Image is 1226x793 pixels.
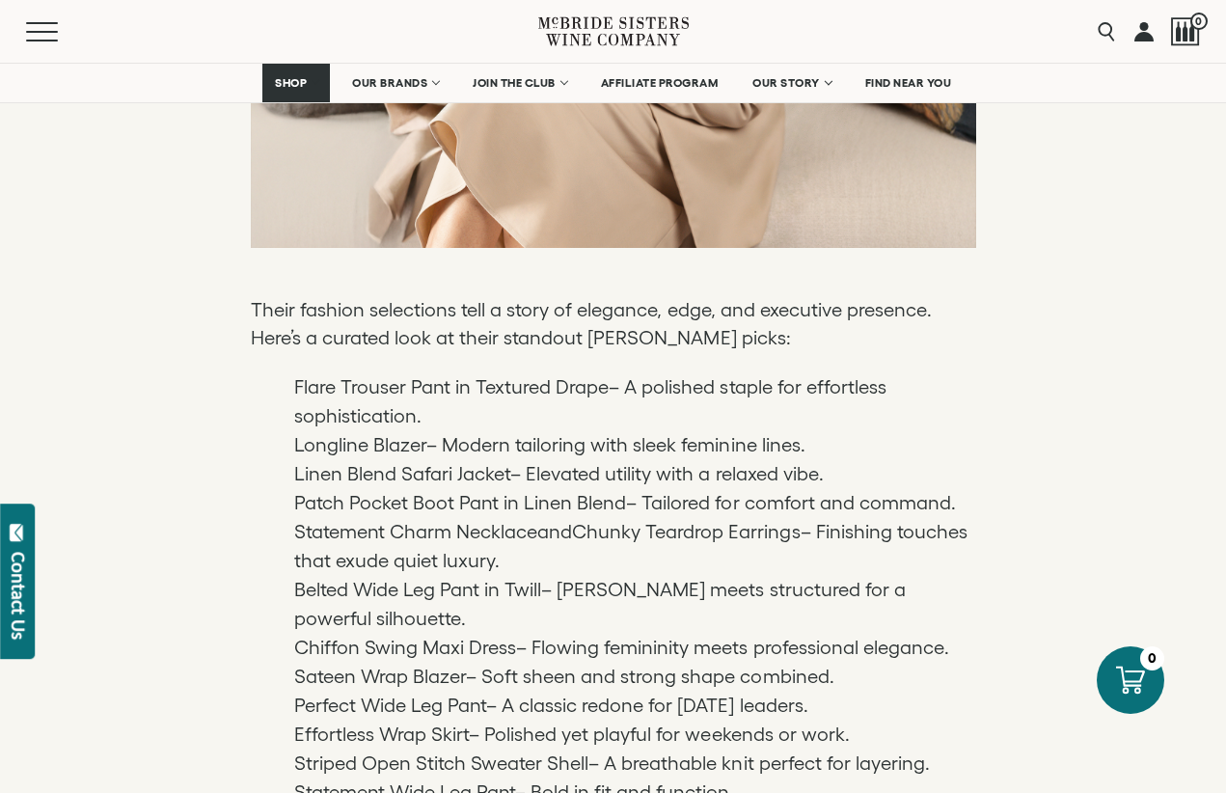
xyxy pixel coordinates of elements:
a: Flare Trouser Pant in Textured Drape [294,376,610,397]
div: Contact Us [9,552,28,640]
span: FIND NEAR YOU [865,76,952,90]
li: and – Finishing touches that exude quiet luxury. [294,517,976,575]
span: JOIN THE CLUB [473,76,556,90]
span: OUR BRANDS [352,76,427,90]
button: Mobile Menu Trigger [26,22,95,41]
li: – Soft sheen and strong shape combined. [294,662,976,691]
a: JOIN THE CLUB [460,64,579,102]
a: Sateen Wrap Blazer [294,666,466,687]
li: – [PERSON_NAME] meets structured for a powerful silhouette. [294,575,976,633]
a: SHOP [262,64,330,102]
a: Effortless Wrap Skirt [294,724,469,745]
a: Perfect Wide Leg Pant [294,695,486,716]
a: Patch Pocket Boot Pant in Linen Blend [294,492,627,513]
div: 0 [1140,646,1164,670]
a: FIND NEAR YOU [853,64,965,102]
p: Their fashion selections tell a story of elegance, edge, and executive presence. Here’s a curated... [251,296,976,353]
a: OUR BRANDS [340,64,450,102]
li: – Tailored for comfort and command. [294,488,976,517]
a: Longline Blazer [294,434,426,455]
li: – Polished yet playful for weekends or work. [294,720,976,749]
span: SHOP [275,76,308,90]
span: OUR STORY [752,76,820,90]
a: Statement Charm Necklace [294,521,537,542]
li: – A polished staple for effortless sophistication. [294,372,976,430]
a: AFFILIATE PROGRAM [588,64,731,102]
li: – Modern tailoring with sleek feminine lines. [294,430,976,459]
span: 0 [1190,13,1208,30]
li: – A breathable knit perfect for layering. [294,749,976,778]
a: Linen Blend Safari Jacket [294,463,511,484]
a: OUR STORY [740,64,843,102]
a: Striped Open Stitch Sweater Shell [294,752,589,774]
li: – Flowing femininity meets professional elegance. [294,633,976,662]
a: Chunky Teardrop Earrings [572,521,800,542]
a: Chiffon Swing Maxi Dress [294,637,516,658]
a: Belted Wide Leg Pant in Twill [294,579,542,600]
li: – A classic redone for [DATE] leaders. [294,691,976,720]
li: – Elevated utility with a relaxed vibe. [294,459,976,488]
span: AFFILIATE PROGRAM [601,76,719,90]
